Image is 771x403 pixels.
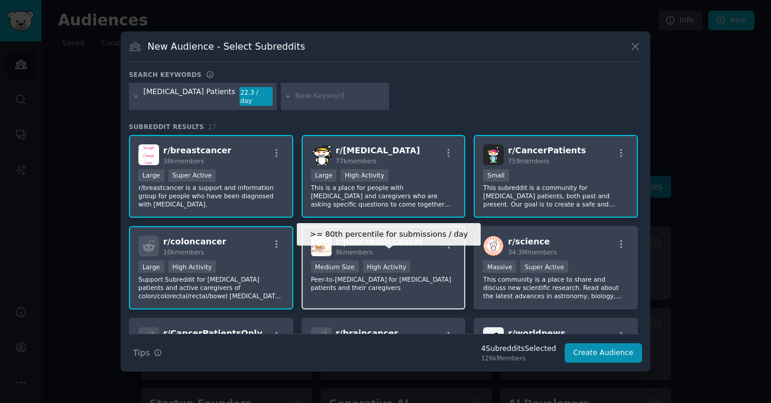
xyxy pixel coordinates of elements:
[483,183,629,208] p: This subreddit is a community for [MEDICAL_DATA] patients, both past and present. Our goal is to ...
[311,236,332,256] img: pancreaticcancer
[129,70,202,79] h3: Search keywords
[138,169,164,182] div: Large
[508,146,586,155] span: r/ CancerPatients
[129,122,204,131] span: Subreddit Results
[311,169,337,182] div: Large
[483,260,516,273] div: Massive
[148,40,305,53] h3: New Audience - Select Subreddits
[481,344,556,354] div: 4 Subreddit s Selected
[363,260,411,273] div: High Activity
[311,260,359,273] div: Medium Size
[483,275,629,300] p: This community is a place to share and discuss new scientific research. Read about the latest adv...
[138,275,284,300] p: Support Subreddit for [MEDICAL_DATA] patients and active caregivers of colon/colorectal/rectal/bo...
[508,237,550,246] span: r/ science
[163,146,231,155] span: r/ breastcancer
[138,144,159,165] img: breastcancer
[483,144,504,165] img: CancerPatients
[144,87,235,106] div: [MEDICAL_DATA] Patients
[336,146,420,155] span: r/ [MEDICAL_DATA]
[163,328,263,338] span: r/ CancerPatientsOnly
[311,183,456,208] p: This is a place for people with [MEDICAL_DATA] and caregivers who are asking specific questions t...
[138,260,164,273] div: Large
[336,157,377,165] span: 77k members
[336,249,373,256] span: 9k members
[341,169,388,182] div: High Activity
[481,354,556,362] div: 126k Members
[138,183,284,208] p: r/breastcancer is a support and information group for people who have been diagnosed with [MEDICA...
[311,275,456,292] p: Peer-to-[MEDICAL_DATA] for [MEDICAL_DATA] patients and their caregivers
[483,236,504,256] img: science
[169,260,216,273] div: High Activity
[336,237,423,246] span: r/ pancreaticcancer
[483,169,508,182] div: Small
[311,144,332,165] img: cancer
[239,87,273,106] div: 22.3 / day
[163,157,204,165] span: 38k members
[169,169,216,182] div: Super Active
[520,260,568,273] div: Super Active
[508,328,565,338] span: r/ worldnews
[508,249,556,256] span: 34.3M members
[295,91,385,102] input: New Keyword
[565,343,643,363] button: Create Audience
[483,327,504,348] img: worldnews
[163,249,204,256] span: 10k members
[163,237,226,246] span: r/ coloncancer
[129,343,166,363] button: Tips
[133,347,150,359] span: Tips
[208,123,216,130] span: 17
[336,328,399,338] span: r/ braincancer
[508,157,549,165] span: 759 members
